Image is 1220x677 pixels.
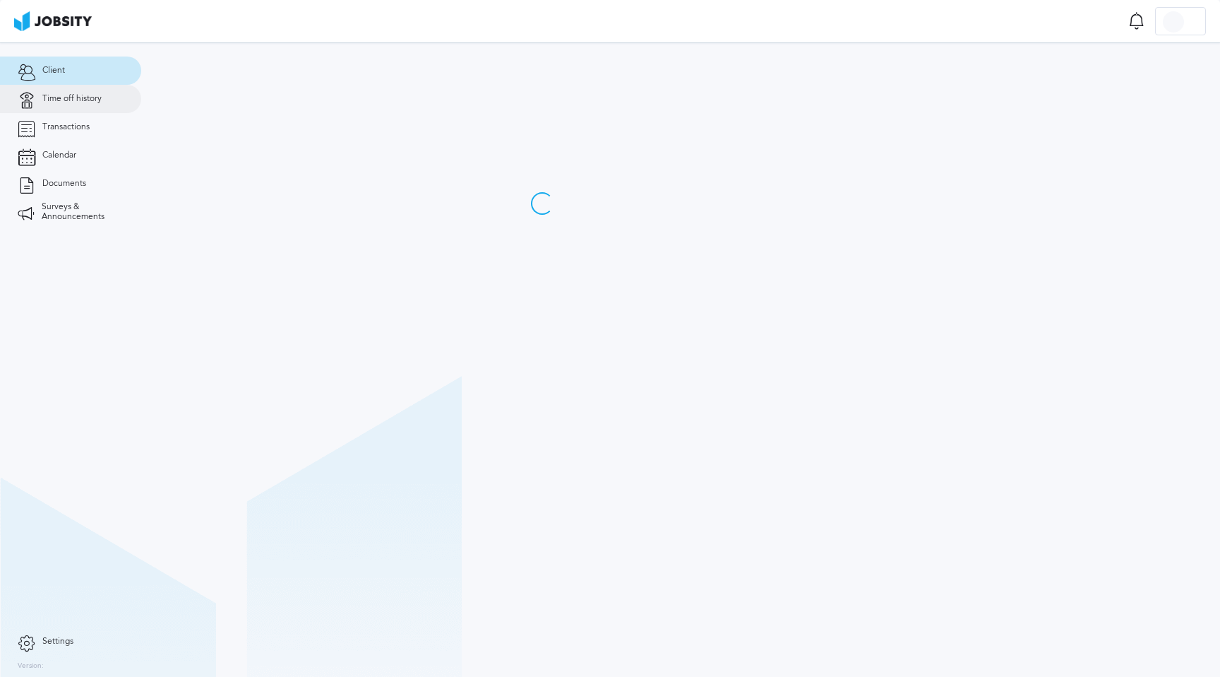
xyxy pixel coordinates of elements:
span: Surveys & Announcements [42,202,124,222]
span: Documents [42,179,86,189]
span: Transactions [42,122,90,132]
label: Version: [18,662,44,671]
span: Calendar [42,151,76,160]
span: Time off history [42,94,102,104]
span: Settings [42,637,73,647]
img: ab4bad089aa723f57921c736e9817d99.png [14,11,92,31]
span: Client [42,66,65,76]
